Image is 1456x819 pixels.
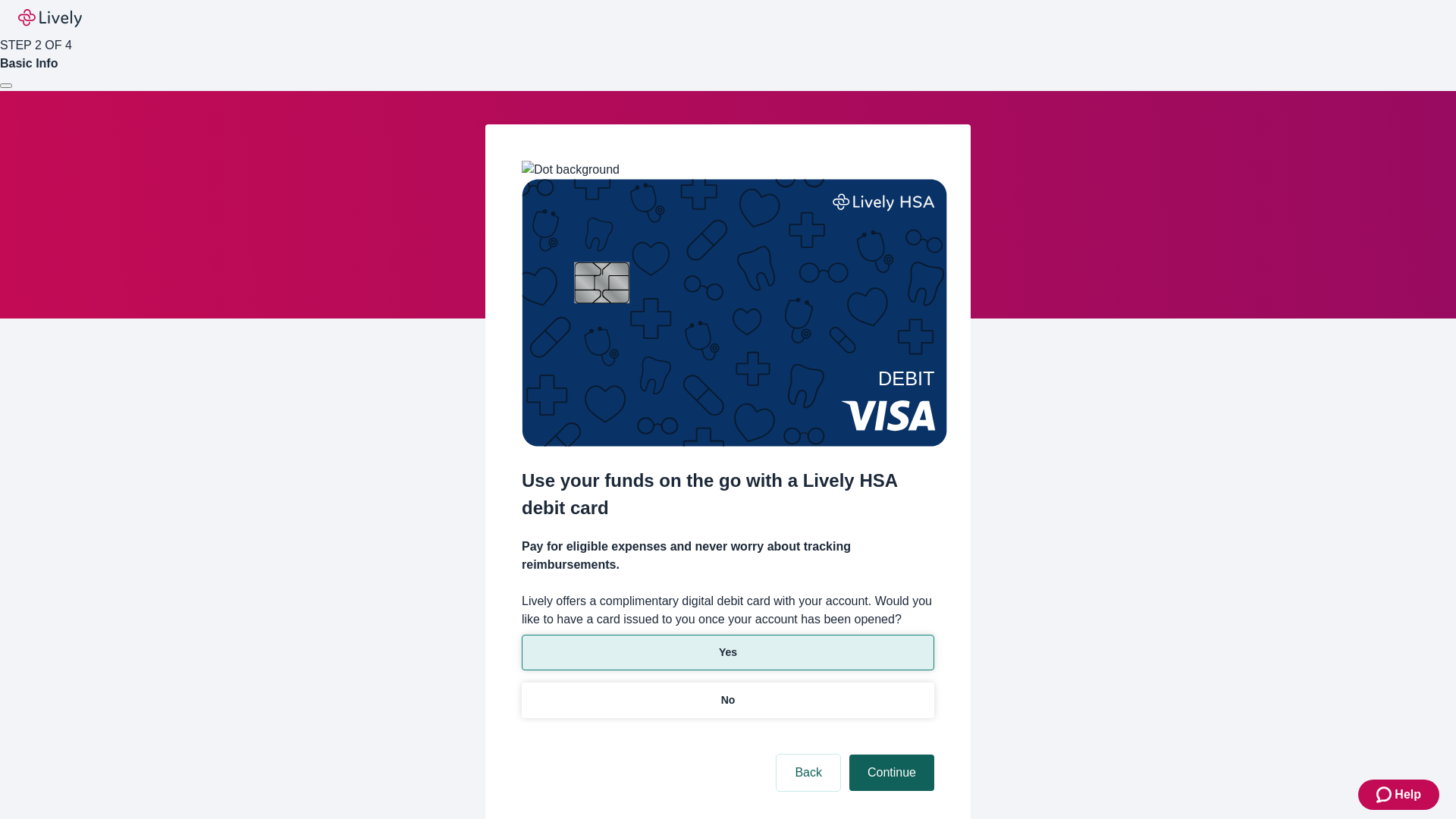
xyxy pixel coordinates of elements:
[849,755,934,791] button: Continue
[721,692,736,708] p: No
[719,645,737,661] p: Yes
[1358,780,1439,810] button: Zendesk support iconHelp
[522,592,934,629] label: Lively offers a complimentary digital debit card with your account. Would you like to have a card...
[522,635,934,670] button: Yes
[522,179,947,447] img: Debit card
[522,538,934,574] h4: Pay for eligible expenses and never worry about tracking reimbursements.
[1395,786,1421,804] span: Help
[522,467,934,522] h2: Use your funds on the go with a Lively HSA debit card
[1376,786,1395,804] svg: Zendesk support icon
[522,682,934,718] button: No
[777,755,840,791] button: Back
[18,9,82,27] img: Lively
[522,161,620,179] img: Dot background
